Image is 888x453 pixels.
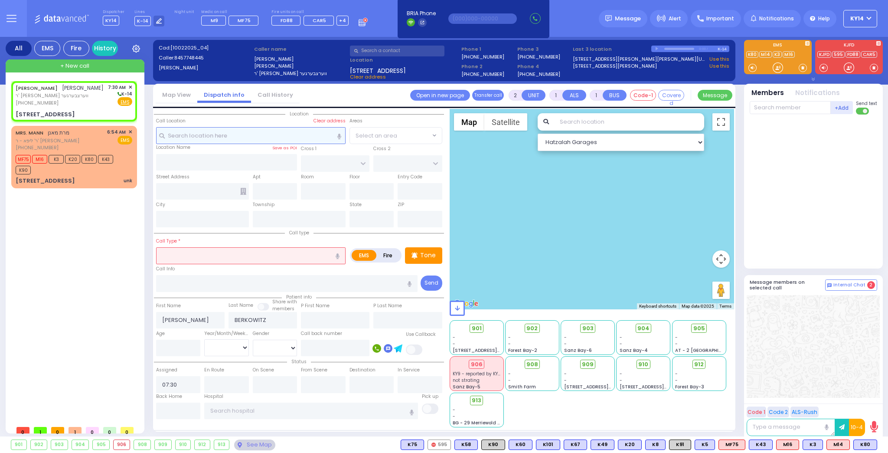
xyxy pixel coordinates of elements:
[156,330,165,337] label: Age
[107,129,126,135] span: 6:54 AM
[517,53,560,60] label: [PHONE_NUMBER]
[406,331,436,338] label: Use Callback
[517,63,570,70] span: Phone 4
[174,10,194,15] label: Night unit
[92,41,118,56] a: History
[16,166,31,174] span: K90
[582,360,594,369] span: 909
[675,341,678,347] span: -
[103,10,124,15] label: Dispatcher
[16,129,43,136] a: MRS. MANN
[72,440,89,450] div: 904
[825,279,877,291] button: Internal Chat 2
[253,201,274,208] label: Township
[285,230,313,236] span: Call type
[156,266,175,272] label: Call Info
[618,440,642,450] div: BLS
[86,427,99,433] span: 0
[350,73,386,80] span: Clear address
[453,334,455,341] span: -
[620,377,622,384] span: -
[234,440,275,450] div: See map
[846,51,860,58] a: FD88
[134,16,151,26] span: K-14
[709,62,729,70] a: Use this
[867,281,875,289] span: 2
[750,279,825,291] h5: Message members on selected call
[159,54,251,62] label: Caller:
[204,367,224,374] label: En Route
[790,407,819,417] button: ALS-Rush
[114,440,130,450] div: 906
[472,324,482,333] span: 901
[803,440,823,450] div: BLS
[759,15,794,23] span: Notifications
[34,427,47,433] span: 1
[32,155,47,164] span: M16
[564,440,587,450] div: K67
[93,440,109,450] div: 905
[698,90,732,101] button: Message
[454,440,478,450] div: BLS
[121,427,134,433] span: 0
[301,330,342,337] label: Call back number
[49,155,64,164] span: K3
[410,90,470,101] a: Open in new page
[695,440,715,450] div: K5
[853,440,877,450] div: BLS
[564,334,567,341] span: -
[746,51,758,58] a: K80
[638,360,648,369] span: 910
[675,347,739,354] span: AT - 2 [GEOGRAPHIC_DATA]
[156,302,181,309] label: First Name
[204,330,249,337] div: Year/Month/Week/Day
[170,44,209,51] span: [10022025_04]
[508,341,511,347] span: -
[103,16,119,26] span: KY14
[853,440,877,450] div: K80
[16,177,75,185] div: [STREET_ADDRESS]
[526,324,538,333] span: 902
[272,145,297,151] label: Save as POI
[156,91,197,99] a: Map View
[536,440,560,450] div: BLS
[461,71,504,77] label: [PHONE_NUMBER]
[16,137,79,144] span: ר' ליפא - ר' [PERSON_NAME]
[63,41,89,56] div: Fire
[60,62,89,70] span: + New call
[240,188,246,195] span: Other building occupants
[204,403,418,419] input: Search hospital
[849,419,865,436] button: 10-4
[155,440,171,450] div: 909
[832,51,845,58] a: 595
[453,407,455,413] span: -
[453,341,455,347] span: -
[454,113,484,131] button: Show street map
[472,90,504,101] button: Transfer call
[630,90,656,101] button: Code-1
[254,62,347,70] label: [PERSON_NAME]
[776,440,799,450] div: M16
[522,90,545,101] button: UNIT
[461,63,514,70] span: Phone 2
[428,440,451,450] div: 595
[850,15,864,23] span: KY14
[34,13,92,24] img: Logo
[201,10,261,15] label: Medic on call
[645,440,666,450] div: BLS
[11,440,26,450] div: 901
[16,110,75,119] div: [STREET_ADDRESS]
[156,118,186,125] label: Call Location
[156,201,165,208] label: City
[356,131,397,140] span: Select an area
[34,41,60,56] div: EMS
[401,440,424,450] div: BLS
[658,90,684,101] button: Covered
[826,440,850,450] div: M14
[536,440,560,450] div: K101
[694,360,704,369] span: 912
[176,440,191,450] div: 910
[253,174,261,181] label: Apt
[453,413,455,420] span: -
[51,427,64,433] span: 0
